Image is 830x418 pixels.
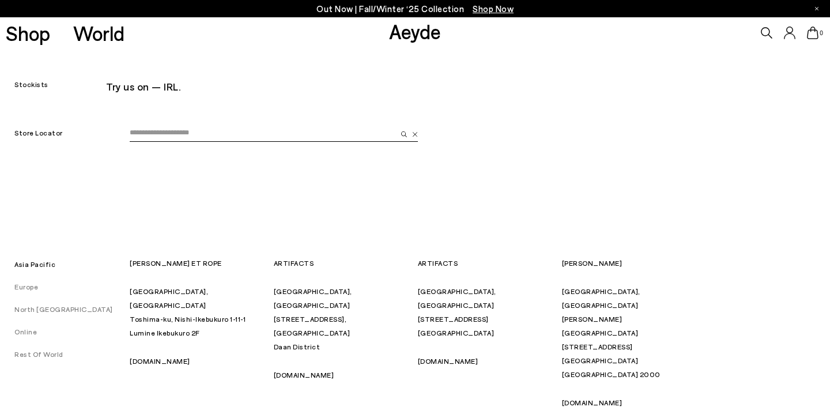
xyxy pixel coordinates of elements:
p: [GEOGRAPHIC_DATA], [GEOGRAPHIC_DATA] Toshima-ku, Nishi-Ikebukuro 1-11-1 Lumine Ikebukuro 2F [130,284,262,340]
p: [GEOGRAPHIC_DATA], [GEOGRAPHIC_DATA] [STREET_ADDRESS], [GEOGRAPHIC_DATA] Daan District [274,284,406,353]
a: Shop [6,23,50,43]
a: Aeyde [389,19,441,43]
a: World [73,23,124,43]
div: Try us on — IRL. [106,76,677,97]
img: search.svg [401,131,407,137]
a: [DOMAIN_NAME] [130,357,190,365]
p: ARTIFACTS [418,256,550,270]
span: Navigate to /collections/new-in [473,3,514,14]
a: 0 [807,27,818,39]
a: [DOMAIN_NAME] [274,371,334,379]
p: ARTIFACTS [274,256,406,270]
a: [DOMAIN_NAME] [562,398,622,406]
span: 0 [818,30,824,36]
p: [GEOGRAPHIC_DATA], [GEOGRAPHIC_DATA] [STREET_ADDRESS] [GEOGRAPHIC_DATA] [418,284,550,340]
p: [PERSON_NAME] ET ROPE [130,256,262,270]
p: [GEOGRAPHIC_DATA], [GEOGRAPHIC_DATA] [PERSON_NAME][GEOGRAPHIC_DATA] [STREET_ADDRESS] [GEOGRAPHIC_... [562,284,695,381]
p: [PERSON_NAME] [562,256,695,270]
p: Out Now | Fall/Winter ‘25 Collection [316,2,514,16]
a: [DOMAIN_NAME] [418,357,478,365]
img: close.svg [412,132,418,137]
